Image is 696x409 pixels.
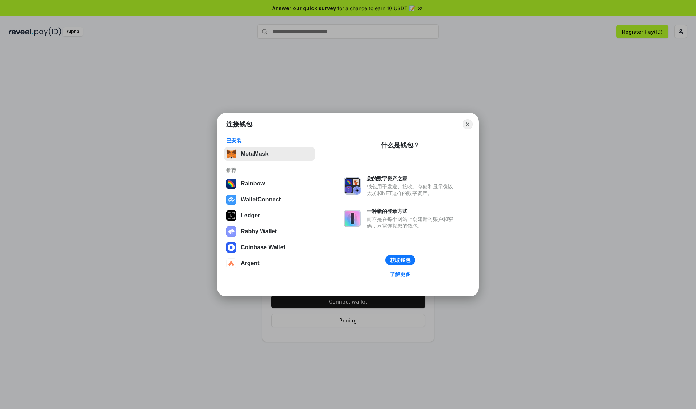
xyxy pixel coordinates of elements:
[224,192,315,207] button: WalletConnect
[226,210,236,221] img: svg+xml,%3Csvg%20xmlns%3D%22http%3A%2F%2Fwww.w3.org%2F2000%2Fsvg%22%20width%3D%2228%22%20height%3...
[241,228,277,235] div: Rabby Wallet
[226,179,236,189] img: svg+xml,%3Csvg%20width%3D%22120%22%20height%3D%22120%22%20viewBox%3D%220%200%20120%20120%22%20fil...
[224,240,315,255] button: Coinbase Wallet
[224,147,315,161] button: MetaMask
[367,183,457,196] div: 钱包用于发送、接收、存储和显示像以太坊和NFT这样的数字资产。
[386,270,415,279] a: 了解更多
[224,176,315,191] button: Rainbow
[226,149,236,159] img: svg+xml,%3Csvg%20fill%3D%22none%22%20height%3D%2233%22%20viewBox%3D%220%200%2035%2033%22%20width%...
[367,216,457,229] div: 而不是在每个网站上创建新的账户和密码，只需连接您的钱包。
[367,175,457,182] div: 您的数字资产之家
[241,180,265,187] div: Rainbow
[385,255,415,265] button: 获取钱包
[241,196,281,203] div: WalletConnect
[241,244,285,251] div: Coinbase Wallet
[226,167,313,174] div: 推荐
[390,271,410,277] div: 了解更多
[226,242,236,253] img: svg+xml,%3Csvg%20width%3D%2228%22%20height%3D%2228%22%20viewBox%3D%220%200%2028%2028%22%20fill%3D...
[226,137,313,144] div: 已安装
[241,151,268,157] div: MetaMask
[367,208,457,214] div: 一种新的登录方式
[226,226,236,237] img: svg+xml,%3Csvg%20xmlns%3D%22http%3A%2F%2Fwww.w3.org%2F2000%2Fsvg%22%20fill%3D%22none%22%20viewBox...
[226,258,236,268] img: svg+xml,%3Csvg%20width%3D%2228%22%20height%3D%2228%22%20viewBox%3D%220%200%2028%2028%22%20fill%3D...
[381,141,420,150] div: 什么是钱包？
[224,208,315,223] button: Ledger
[224,224,315,239] button: Rabby Wallet
[463,119,473,129] button: Close
[224,256,315,271] button: Argent
[344,177,361,195] img: svg+xml,%3Csvg%20xmlns%3D%22http%3A%2F%2Fwww.w3.org%2F2000%2Fsvg%22%20fill%3D%22none%22%20viewBox...
[344,210,361,227] img: svg+xml,%3Csvg%20xmlns%3D%22http%3A%2F%2Fwww.w3.org%2F2000%2Fsvg%22%20fill%3D%22none%22%20viewBox...
[241,212,260,219] div: Ledger
[390,257,410,263] div: 获取钱包
[226,195,236,205] img: svg+xml,%3Csvg%20width%3D%2228%22%20height%3D%2228%22%20viewBox%3D%220%200%2028%2028%22%20fill%3D...
[241,260,260,267] div: Argent
[226,120,252,129] h1: 连接钱包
